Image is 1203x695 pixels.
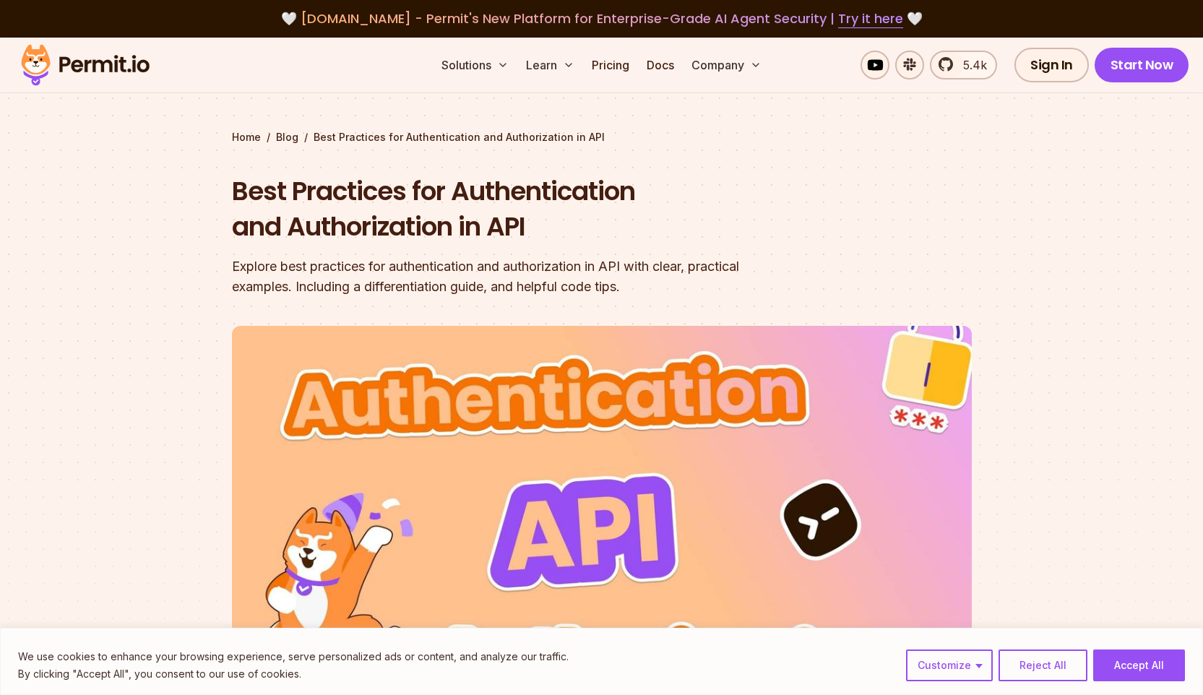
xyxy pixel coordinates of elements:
a: Pricing [586,51,635,79]
div: 🤍 🤍 [35,9,1168,29]
p: By clicking "Accept All", you consent to our use of cookies. [18,665,569,683]
button: Accept All [1093,649,1185,681]
h1: Best Practices for Authentication and Authorization in API [232,173,787,245]
div: / / [232,130,972,144]
span: 5.4k [954,56,987,74]
a: Home [232,130,261,144]
button: Reject All [999,649,1087,681]
a: Docs [641,51,680,79]
button: Learn [520,51,580,79]
button: Customize [906,649,993,681]
div: Explore best practices for authentication and authorization in API with clear, practical examples... [232,256,787,297]
button: Solutions [436,51,514,79]
span: [DOMAIN_NAME] - Permit's New Platform for Enterprise-Grade AI Agent Security | [301,9,903,27]
p: We use cookies to enhance your browsing experience, serve personalized ads or content, and analyz... [18,648,569,665]
button: Company [686,51,767,79]
a: Try it here [838,9,903,28]
a: 5.4k [930,51,997,79]
img: Permit logo [14,40,156,90]
a: Blog [276,130,298,144]
a: Sign In [1014,48,1089,82]
a: Start Now [1095,48,1189,82]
